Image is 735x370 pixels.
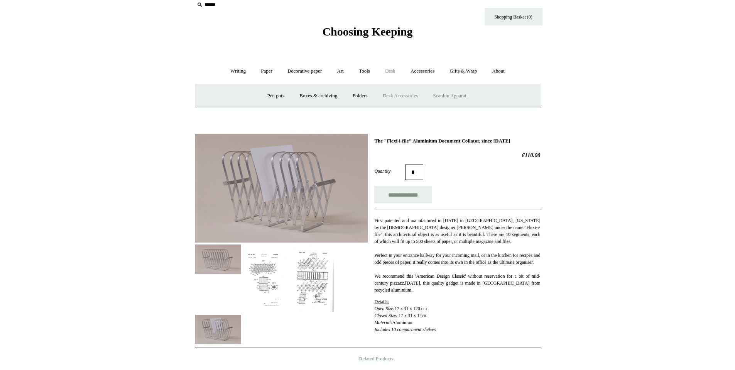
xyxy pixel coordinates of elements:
[352,61,377,81] a: Tools
[322,25,412,38] span: Choosing Keeping
[254,61,279,81] a: Paper
[374,299,389,304] span: Details:
[404,61,441,81] a: Accessories
[280,61,329,81] a: Decorative paper
[374,280,540,293] span: [DATE], this quality gadget is made in [GEOGRAPHIC_DATA] from recycled aluminium.
[195,315,241,344] img: The "Flexi-i-file" Aluminium Document Collator, since 1941
[223,61,253,81] a: Writing
[374,152,540,159] h2: £110.00
[374,306,394,311] em: Open Size:
[374,298,540,333] p: 17 x 31 x 120 cm ﻿17 x 31 x 12cm Aluminium
[374,138,540,144] h1: The "Flexi-i-file" Aluminium Document Collator, since [DATE]
[485,8,542,25] a: Shopping Basket (0)
[485,61,512,81] a: About
[195,244,241,273] img: The "Flexi-i-file" Aluminium Document Collator, since 1941
[291,244,338,312] img: The "Flexi-i-file" Aluminium Document Collator, since 1941
[374,327,436,332] em: Includes 10 compartment shelves
[175,356,561,362] h4: Related Products
[292,86,344,106] a: Boxes & archiving
[374,168,405,175] label: Quantity
[330,61,351,81] a: Art
[376,86,425,106] a: Desk Accessories
[374,313,399,318] em: Closed Size:
[322,31,412,37] a: Choosing Keeping
[443,61,484,81] a: Gifts & Wrap
[346,86,375,106] a: Folders
[378,61,402,81] a: Desk
[195,134,368,243] img: The "Flexi-i-file" Aluminium Document Collator, since 1941
[374,217,540,294] p: First patented and manufactured in [DATE] in [GEOGRAPHIC_DATA], [US_STATE] by the [DEMOGRAPHIC_DA...
[243,244,289,312] img: The "Flexi-i-file" Aluminium Document Collator, since 1941
[374,320,392,325] em: Material:
[260,86,291,106] a: Pen pots
[426,86,475,106] a: Scanlon Apparati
